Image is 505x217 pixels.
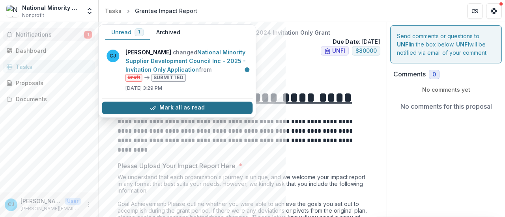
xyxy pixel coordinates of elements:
[432,71,436,78] span: 0
[102,5,125,17] a: Tasks
[125,49,246,73] a: National Minority Supplier Development Council Inc - 2025 - Invitation Only Application
[333,38,359,45] strong: Due Date
[3,60,95,73] a: Tasks
[6,5,19,17] img: National Minority Supplier Development Council Inc
[393,70,426,78] h2: Comments
[393,85,499,94] p: No comments yet
[456,41,469,48] strong: UNFI
[16,63,89,71] div: Tasks
[400,102,492,111] p: No comments for this proposal
[138,29,140,35] span: 1
[467,3,483,19] button: Partners
[65,198,81,205] p: User
[84,200,94,210] button: More
[84,31,92,39] span: 1
[3,44,95,57] a: Dashboard
[21,197,62,205] p: [PERSON_NAME]
[486,3,502,19] button: Get Help
[22,4,81,12] div: National Minority Supplier Development Council Inc
[3,28,95,41] button: Notifications1
[21,205,81,212] p: [PERSON_NAME][EMAIL_ADDRESS][PERSON_NAME][DOMAIN_NAME]
[16,95,89,103] div: Documents
[16,32,84,38] span: Notifications
[118,161,236,171] p: Please Upload Your Impact Report Here
[8,202,14,207] div: Charmaine Jackson
[105,25,150,40] button: Unread
[333,37,380,46] p: : [DATE]
[84,3,95,19] button: Open entity switcher
[16,79,89,87] div: Proposals
[332,48,345,54] span: UNFI
[105,7,122,15] div: Tasks
[3,93,95,106] a: Documents
[16,46,89,55] div: Dashboard
[102,5,200,17] nav: breadcrumb
[22,12,44,19] span: Nonprofit
[355,48,377,54] span: $ 80000
[150,25,187,40] button: Archived
[125,48,248,82] p: changed from
[102,102,252,114] button: Mark all as read
[397,41,410,48] strong: UNFI
[3,76,95,89] a: Proposals
[390,25,502,63] div: Send comments or questions to in the box below. will be notified via email of your comment.
[135,7,197,15] div: Grantee Impact Report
